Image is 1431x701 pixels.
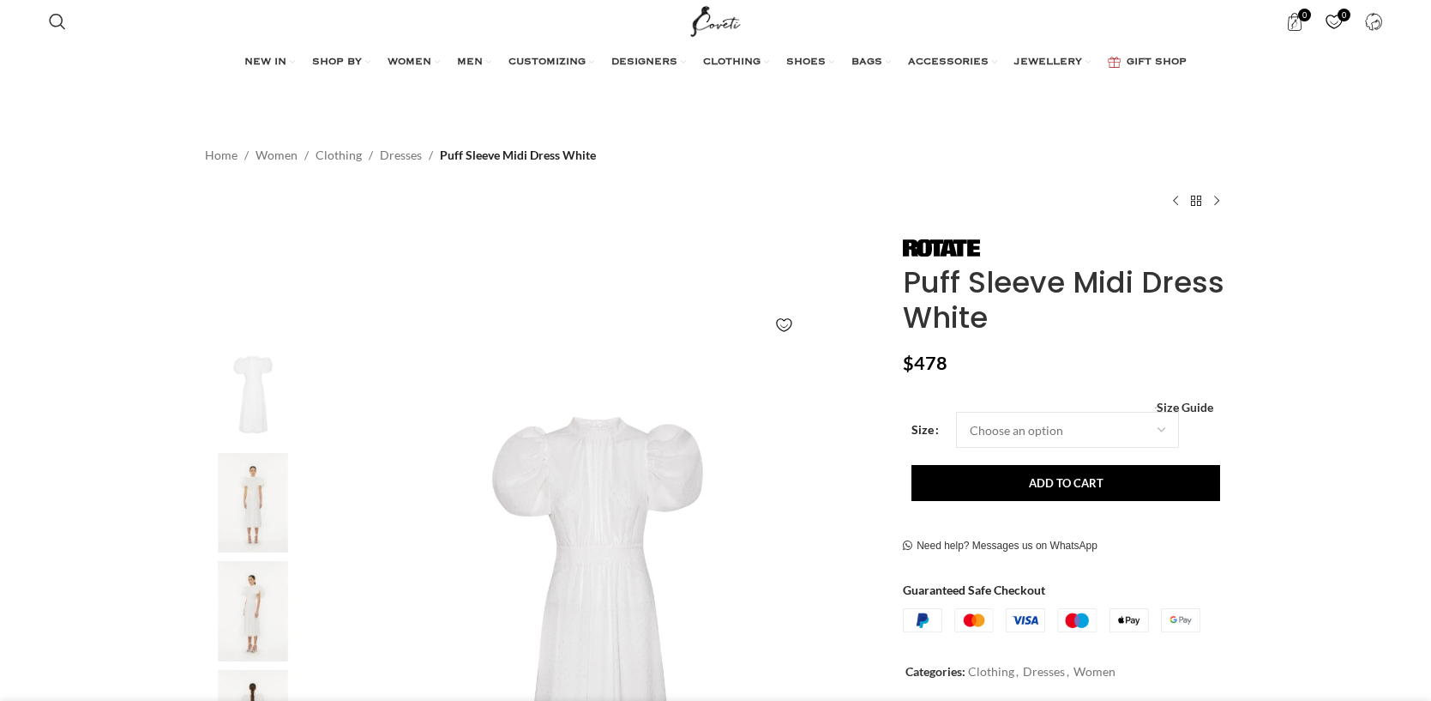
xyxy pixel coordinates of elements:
[440,146,596,165] span: Puff Sleeve Midi Dress White
[903,239,980,257] img: Rotate Birger Christensen
[1298,9,1311,21] span: 0
[40,45,1392,80] div: Main navigation
[1023,664,1065,679] a: Dresses
[1073,664,1115,679] a: Women
[703,45,769,80] a: CLOTHING
[908,56,989,69] span: ACCESSORIES
[508,45,594,80] a: CUSTOMIZING
[1277,4,1312,39] a: 0
[1165,190,1186,211] a: Previous product
[457,56,483,69] span: MEN
[1067,662,1069,681] span: ,
[1014,56,1082,69] span: JEWELLERY
[703,56,761,69] span: CLOTHING
[201,453,305,553] img: Rotate Birger Christensen dress
[905,664,965,679] span: Categories:
[380,146,422,165] a: Dresses
[851,45,891,80] a: BAGS
[244,45,295,80] a: NEW IN
[312,56,362,69] span: SHOP BY
[388,45,440,80] a: WOMEN
[1338,9,1350,21] span: 0
[911,465,1220,501] button: Add to cart
[903,352,947,374] bdi: 478
[1127,56,1187,69] span: GIFT SHOP
[903,540,1097,553] a: Need help? Messages us on WhatsApp
[201,344,305,444] img: Puff Sleeve Midi Dress White
[968,664,1014,679] a: Clothing
[244,56,286,69] span: NEW IN
[1014,45,1091,80] a: JEWELLERY
[388,56,431,69] span: WOMEN
[457,45,491,80] a: MEN
[316,146,362,165] a: Clothing
[851,56,882,69] span: BAGS
[911,420,939,439] label: Size
[1206,190,1227,211] a: Next product
[687,13,744,27] a: Site logo
[903,265,1226,335] h1: Puff Sleeve Midi Dress White
[1108,45,1187,80] a: GIFT SHOP
[786,56,826,69] span: SHOES
[1316,4,1351,39] a: 0
[611,45,686,80] a: DESIGNERS
[205,146,237,165] a: Home
[312,45,370,80] a: SHOP BY
[205,146,596,165] nav: Breadcrumb
[786,45,834,80] a: SHOES
[201,561,305,662] img: Rotate Birger Christensen dresses
[1108,57,1121,68] img: GiftBag
[508,56,586,69] span: CUSTOMIZING
[40,4,75,39] a: Search
[1316,4,1351,39] div: My Wishlist
[611,56,677,69] span: DESIGNERS
[1016,662,1019,681] span: ,
[903,583,1045,597] strong: Guaranteed Safe Checkout
[256,146,298,165] a: Women
[903,352,914,374] span: $
[903,608,1200,632] img: guaranteed-safe-checkout-bordered.j
[908,45,997,80] a: ACCESSORIES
